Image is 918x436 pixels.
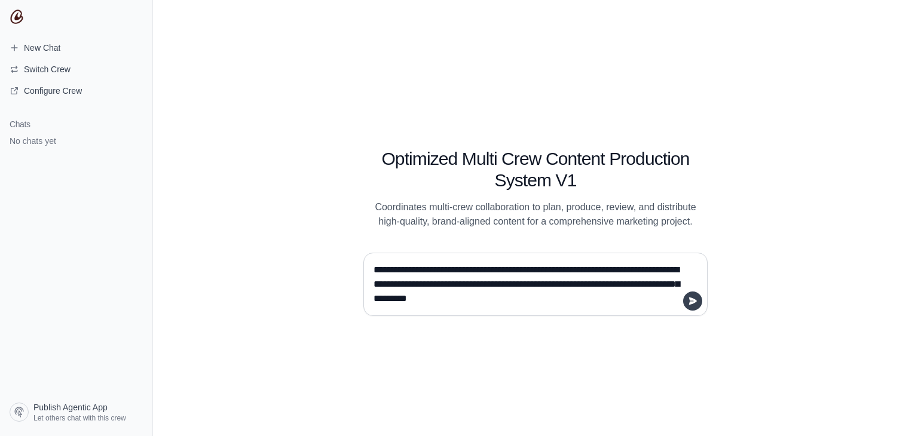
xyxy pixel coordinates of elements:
a: Configure Crew [5,81,148,100]
button: Switch Crew [5,60,148,79]
h1: Optimized Multi Crew Content Production System V1 [363,148,708,191]
a: Publish Agentic App Let others chat with this crew [5,398,148,426]
span: Publish Agentic App [33,401,108,413]
img: CrewAI Logo [10,10,24,24]
span: New Chat [24,42,60,54]
a: New Chat [5,38,148,57]
span: Switch Crew [24,63,71,75]
iframe: Chat Widget [858,379,918,436]
span: Configure Crew [24,85,82,97]
p: Coordinates multi-crew collaboration to plan, produce, review, and distribute high-quality, brand... [363,200,708,229]
span: Let others chat with this crew [33,413,126,423]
